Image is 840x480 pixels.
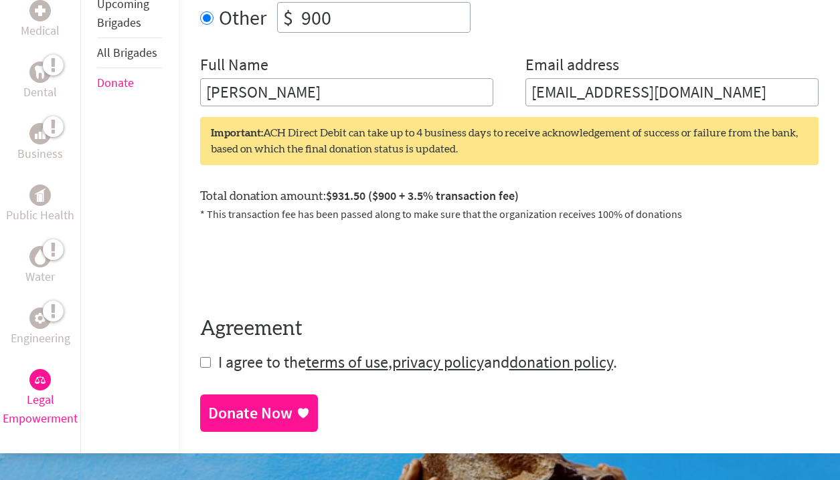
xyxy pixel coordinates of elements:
[97,38,163,68] li: All Brigades
[97,68,163,98] li: Donate
[3,369,78,428] a: Legal EmpowermentLegal Empowerment
[278,3,299,32] div: $
[6,185,74,225] a: Public HealthPublic Health
[25,246,55,286] a: WaterWater
[35,5,46,16] img: Medical
[17,123,63,163] a: BusinessBusiness
[211,128,263,138] strong: Important:
[35,249,46,265] img: Water
[525,78,819,106] input: Your Email
[23,83,57,102] p: Dental
[306,352,388,372] a: terms of use
[3,390,78,428] p: Legal Empowerment
[200,117,819,165] div: ACH Direct Debit can take up to 4 business days to receive acknowledgement of success or failure ...
[200,394,318,432] a: Donate Now
[509,352,613,372] a: donation policy
[299,3,470,32] input: Enter Amount
[35,189,46,202] img: Public Health
[29,185,51,206] div: Public Health
[200,206,819,222] p: * This transaction fee has been passed along to make sure that the organization receives 100% of ...
[23,62,57,102] a: DentalDental
[525,54,619,78] label: Email address
[326,188,519,203] span: $931.50 ($900 + 3.5% transaction fee)
[11,308,70,348] a: EngineeringEngineering
[35,313,46,324] img: Engineering
[218,352,617,372] span: I agree to the , and .
[200,238,404,290] iframe: reCAPTCHA
[200,78,493,106] input: Enter Full Name
[200,317,819,341] h4: Agreement
[35,66,46,79] img: Dental
[17,144,63,163] p: Business
[21,21,60,40] p: Medical
[97,75,134,90] a: Donate
[200,187,519,206] label: Total donation amount:
[6,206,74,225] p: Public Health
[29,123,51,144] div: Business
[35,128,46,139] img: Business
[29,369,51,390] div: Legal Empowerment
[97,45,157,60] a: All Brigades
[11,329,70,348] p: Engineering
[219,2,266,33] label: Other
[35,376,46,384] img: Legal Empowerment
[208,402,292,424] div: Donate Now
[25,267,55,286] p: Water
[29,246,51,267] div: Water
[392,352,484,372] a: privacy policy
[29,62,51,83] div: Dental
[200,54,268,78] label: Full Name
[29,308,51,329] div: Engineering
